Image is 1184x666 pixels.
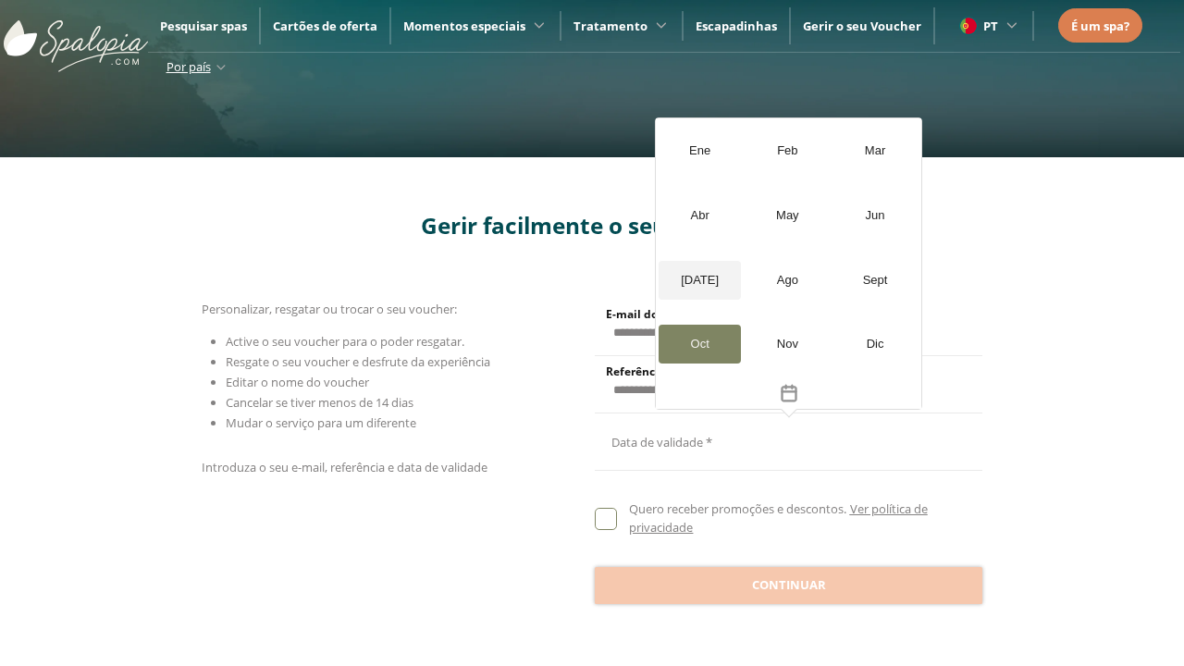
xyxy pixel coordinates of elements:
[746,261,829,300] div: Ago
[659,196,741,235] div: Abr
[273,18,377,34] a: Cartões de oferta
[834,261,917,300] div: Sept
[226,414,416,431] span: Mudar o serviço para um diferente
[656,376,921,409] button: Toggle overlay
[746,131,829,170] div: Feb
[226,333,464,350] span: Active o seu voucher para o poder resgatar.
[629,500,927,536] a: Ver política de privacidade
[1071,18,1129,34] span: É um spa?
[752,576,826,595] span: Continuar
[659,131,741,170] div: Ene
[834,196,917,235] div: Jun
[226,353,490,370] span: Resgate o seu voucher e desfrute da experiência
[834,131,917,170] div: Mar
[659,261,741,300] div: [DATE]
[202,459,487,475] span: Introduza o seu e-mail, referência e data de validade
[226,374,369,390] span: Editar o nome do voucher
[166,58,211,75] span: Por país
[202,301,457,317] span: Personalizar, resgatar ou trocar o seu voucher:
[629,500,846,517] span: Quero receber promoções e descontos.
[421,210,764,240] span: Gerir facilmente o seu voucher
[696,18,777,34] a: Escapadinhas
[4,2,148,72] img: ImgLogoSpalopia.BvClDcEz.svg
[834,325,917,364] div: Dic
[1071,16,1129,36] a: É um spa?
[226,394,413,411] span: Cancelar se tiver menos de 14 dias
[659,325,741,364] div: Oct
[746,325,829,364] div: Nov
[746,196,829,235] div: May
[803,18,921,34] a: Gerir o seu Voucher
[160,18,247,34] a: Pesquisar spas
[595,567,982,604] button: Continuar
